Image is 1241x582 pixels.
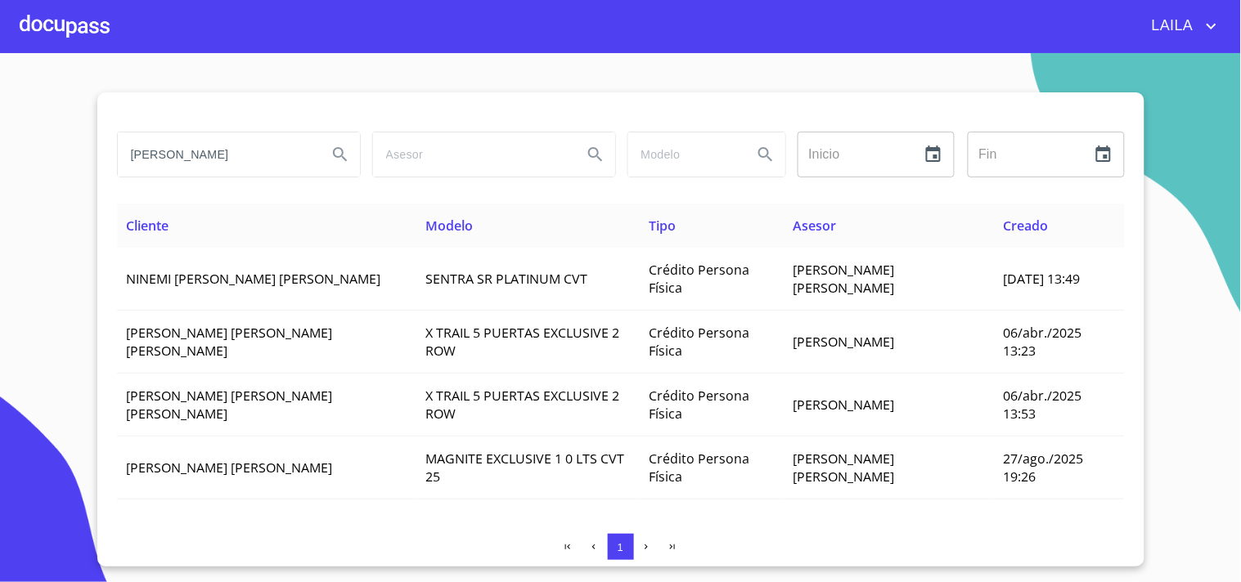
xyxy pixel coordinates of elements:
span: Crédito Persona Física [649,450,749,486]
input: search [628,132,740,177]
span: Cliente [127,217,169,235]
span: Crédito Persona Física [649,387,749,423]
span: 1 [618,541,623,553]
span: [PERSON_NAME] [PERSON_NAME] [127,459,333,477]
button: Search [321,135,360,174]
span: Modelo [426,217,474,235]
input: search [373,132,569,177]
span: X TRAIL 5 PUERTAS EXCLUSIVE 2 ROW [426,387,620,423]
span: [PERSON_NAME] [794,396,895,414]
span: 06/abr./2025 13:23 [1004,324,1082,360]
button: 1 [608,534,634,560]
input: search [118,132,314,177]
span: SENTRA SR PLATINUM CVT [426,270,588,288]
span: Crédito Persona Física [649,324,749,360]
span: [PERSON_NAME] [PERSON_NAME] [794,261,895,297]
span: X TRAIL 5 PUERTAS EXCLUSIVE 2 ROW [426,324,620,360]
span: Creado [1004,217,1049,235]
span: Tipo [649,217,676,235]
span: [PERSON_NAME] [PERSON_NAME] [794,450,895,486]
button: Search [576,135,615,174]
span: [PERSON_NAME] [794,333,895,351]
span: Asesor [794,217,837,235]
span: MAGNITE EXCLUSIVE 1 0 LTS CVT 25 [426,450,625,486]
span: LAILA [1140,13,1202,39]
span: [PERSON_NAME] [PERSON_NAME] [PERSON_NAME] [127,387,333,423]
span: Crédito Persona Física [649,261,749,297]
span: [PERSON_NAME] [PERSON_NAME] [PERSON_NAME] [127,324,333,360]
span: [DATE] 13:49 [1004,270,1081,288]
button: account of current user [1140,13,1221,39]
span: NINEMI [PERSON_NAME] [PERSON_NAME] [127,270,381,288]
span: 06/abr./2025 13:53 [1004,387,1082,423]
span: 27/ago./2025 19:26 [1004,450,1084,486]
button: Search [746,135,785,174]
